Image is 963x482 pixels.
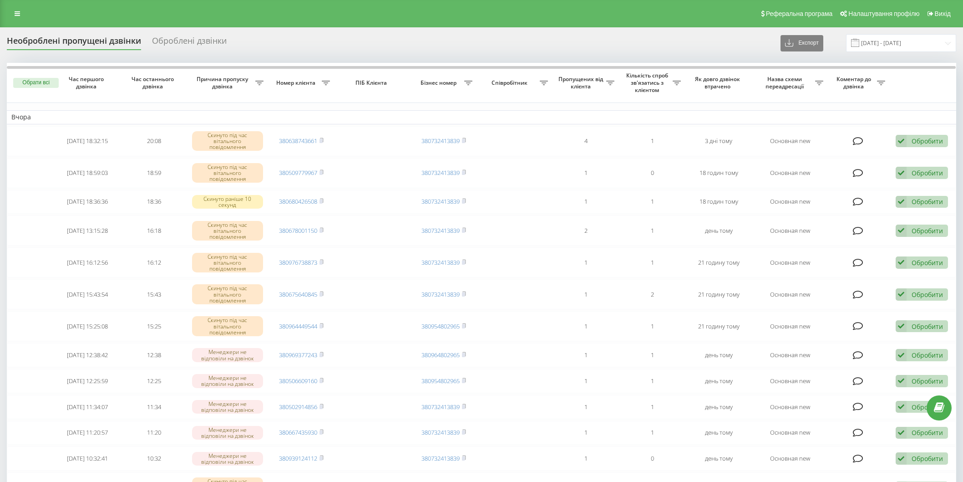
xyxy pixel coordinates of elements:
[152,36,227,50] div: Оброблені дзвінки
[832,76,877,90] span: Коментар до дзвінка
[192,426,264,440] div: Менеджери не відповіли на дзвінок
[54,446,121,471] td: [DATE] 10:32:41
[848,10,919,17] span: Налаштування профілю
[685,279,752,309] td: 21 годину тому
[273,79,322,87] span: Номер клієнта
[752,190,828,214] td: Основная new
[62,76,113,90] span: Час першого дзвінка
[54,247,121,277] td: [DATE] 16:12:56
[619,190,685,214] td: 1
[192,400,264,414] div: Менеджери не відповіли на дзвінок
[192,163,264,183] div: Скинуто під час вітального повідомлення
[685,311,752,341] td: 21 годину тому
[421,226,460,235] a: 380732413839
[552,279,619,309] td: 1
[279,258,317,267] a: 380976738873
[121,446,187,471] td: 10:32
[619,395,685,419] td: 1
[279,290,317,298] a: 380675640845
[279,428,317,436] a: 380667435930
[7,110,956,124] td: Вчора
[912,197,943,206] div: Обробити
[192,131,264,151] div: Скинуто під час вітального повідомлення
[279,169,317,177] a: 380509779967
[121,215,187,246] td: 16:18
[54,215,121,246] td: [DATE] 13:15:28
[192,76,255,90] span: Причина пропуску дзвінка
[54,279,121,309] td: [DATE] 15:43:54
[121,395,187,419] td: 11:34
[935,10,951,17] span: Вихід
[752,311,828,341] td: Основная new
[121,421,187,445] td: 11:20
[121,279,187,309] td: 15:43
[619,421,685,445] td: 1
[781,35,823,51] button: Експорт
[279,197,317,205] a: 380680426508
[756,76,815,90] span: Назва схеми переадресації
[421,258,460,267] a: 380732413839
[552,395,619,419] td: 1
[619,446,685,471] td: 0
[54,421,121,445] td: [DATE] 11:20:57
[752,158,828,188] td: Основная new
[128,76,180,90] span: Час останнього дзвінка
[421,322,460,330] a: 380954802965
[912,258,943,267] div: Обробити
[552,190,619,214] td: 1
[685,215,752,246] td: день тому
[279,403,317,411] a: 380502914856
[421,197,460,205] a: 380732413839
[54,395,121,419] td: [DATE] 11:34:07
[912,290,943,299] div: Обробити
[279,454,317,462] a: 380939124112
[7,36,141,50] div: Необроблені пропущені дзвінки
[912,454,943,463] div: Обробити
[54,311,121,341] td: [DATE] 15:25:08
[121,126,187,156] td: 20:08
[623,72,673,93] span: Кількість спроб зв'язатись з клієнтом
[279,226,317,235] a: 380678001150
[752,279,828,309] td: Основная new
[192,452,264,466] div: Менеджери не відповіли на дзвінок
[421,290,460,298] a: 380732413839
[54,126,121,156] td: [DATE] 18:32:15
[552,158,619,188] td: 1
[552,446,619,471] td: 1
[619,279,685,309] td: 2
[619,343,685,367] td: 1
[342,79,402,87] span: ПІБ Клієнта
[279,377,317,385] a: 380506609160
[685,190,752,214] td: 18 годин тому
[421,377,460,385] a: 380954802965
[54,343,121,367] td: [DATE] 12:38:42
[279,322,317,330] a: 380964449544
[685,446,752,471] td: день тому
[421,351,460,359] a: 380964802965
[619,215,685,246] td: 1
[552,343,619,367] td: 1
[279,137,317,145] a: 380638743661
[619,311,685,341] td: 1
[912,377,943,385] div: Обробити
[912,351,943,359] div: Обробити
[912,226,943,235] div: Обробити
[121,369,187,393] td: 12:25
[121,247,187,277] td: 16:12
[766,10,833,17] span: Реферальна програма
[552,247,619,277] td: 1
[54,369,121,393] td: [DATE] 12:25:59
[685,343,752,367] td: день тому
[619,158,685,188] td: 0
[192,253,264,273] div: Скинуто під час вітального повідомлення
[421,403,460,411] a: 380732413839
[752,369,828,393] td: Основная new
[619,126,685,156] td: 1
[685,395,752,419] td: день тому
[192,284,264,304] div: Скинуто під час вітального повідомлення
[481,79,540,87] span: Співробітник
[752,247,828,277] td: Основная new
[752,446,828,471] td: Основная new
[121,311,187,341] td: 15:25
[54,158,121,188] td: [DATE] 18:59:03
